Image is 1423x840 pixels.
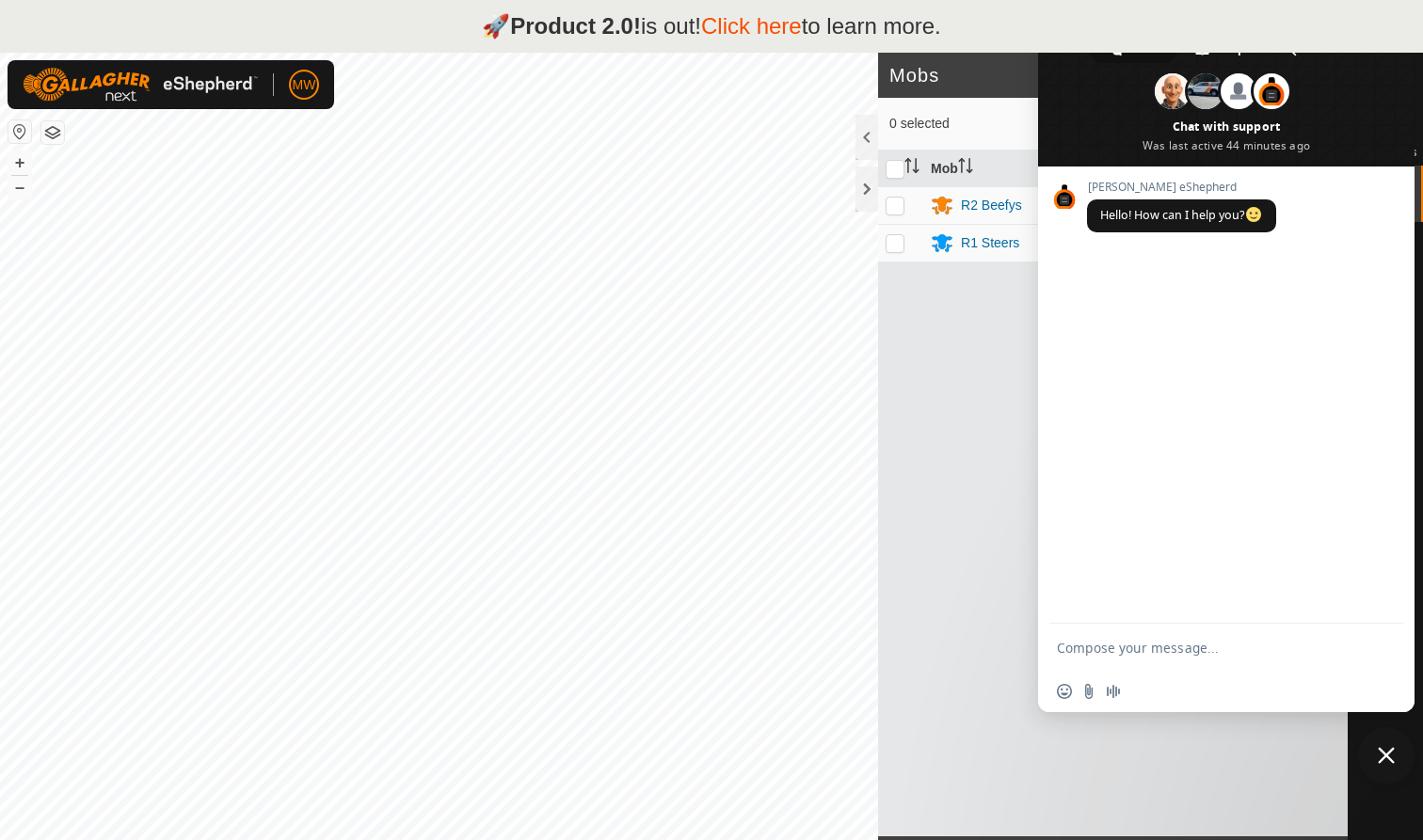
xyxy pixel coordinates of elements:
[1057,684,1072,699] span: Insert an emoji
[923,151,1094,187] th: Mob
[8,151,31,174] button: +
[1106,684,1121,699] span: Audio message
[961,233,1019,253] div: R1 Steers
[510,13,641,39] strong: Product 2.0!
[8,120,31,143] button: Reset Map
[1087,181,1276,194] span: [PERSON_NAME] eShepherd
[1057,640,1354,657] textarea: Compose your message...
[23,68,258,102] img: Gallagher Logo
[41,121,64,144] button: Map Layers
[904,161,919,176] p-sorticon: Activate to sort
[961,196,1022,215] div: R2 Beefys
[889,114,1073,134] span: 0 selected
[958,161,973,176] p-sorticon: Activate to sort
[701,13,802,39] a: Click here
[1100,207,1263,223] span: Hello! How can I help you?
[293,75,316,95] span: MW
[8,176,31,198] button: –
[1358,727,1415,784] div: Close chat
[482,9,941,43] p: 🚀 is out! to learn more.
[1081,684,1096,699] span: Send a file
[889,64,1319,87] h2: Mobs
